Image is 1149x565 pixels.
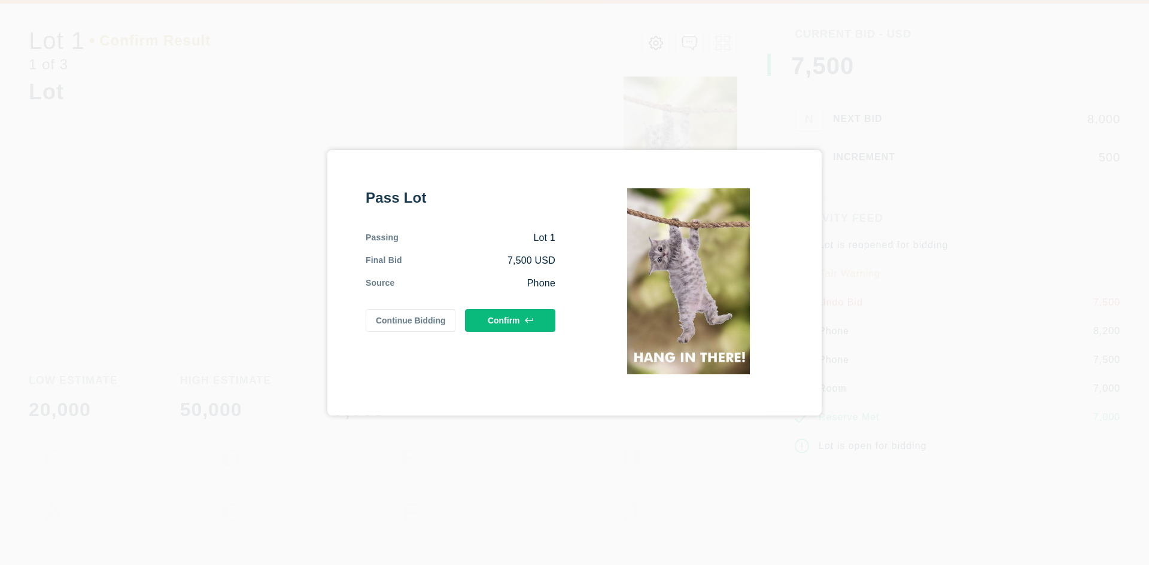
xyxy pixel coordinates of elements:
button: Confirm [465,309,555,332]
div: Lot 1 [399,231,555,245]
div: Final Bid [366,254,402,267]
div: Pass Lot [366,188,555,207]
div: 7,500 USD [402,254,555,267]
button: Continue Bidding [366,309,456,332]
div: Phone [395,277,555,290]
div: Source [366,277,395,290]
div: Passing [366,231,399,245]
